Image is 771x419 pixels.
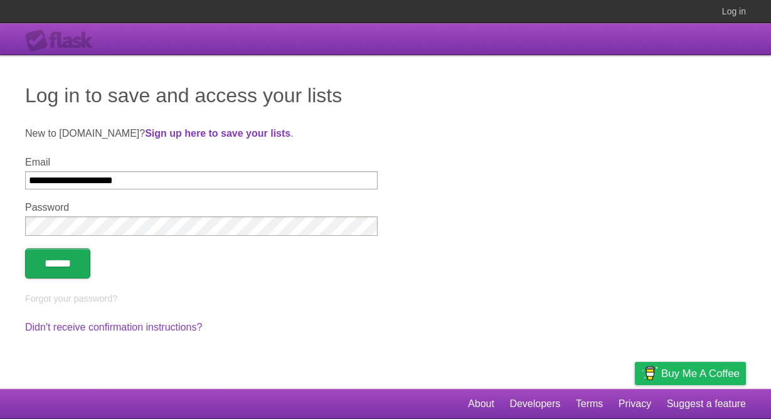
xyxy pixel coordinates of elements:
label: Email [25,157,378,168]
a: Developers [509,392,560,416]
a: Buy me a coffee [635,362,746,385]
span: Buy me a coffee [661,363,740,385]
a: Suggest a feature [667,392,746,416]
p: New to [DOMAIN_NAME]? . [25,126,746,141]
a: Terms [576,392,604,416]
div: Flask [25,29,100,52]
label: Password [25,202,378,213]
h1: Log in to save and access your lists [25,80,746,110]
img: Buy me a coffee [641,363,658,384]
a: Privacy [619,392,651,416]
a: About [468,392,494,416]
a: Sign up here to save your lists [145,128,290,139]
a: Forgot your password? [25,294,117,304]
a: Didn't receive confirmation instructions? [25,322,202,332]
